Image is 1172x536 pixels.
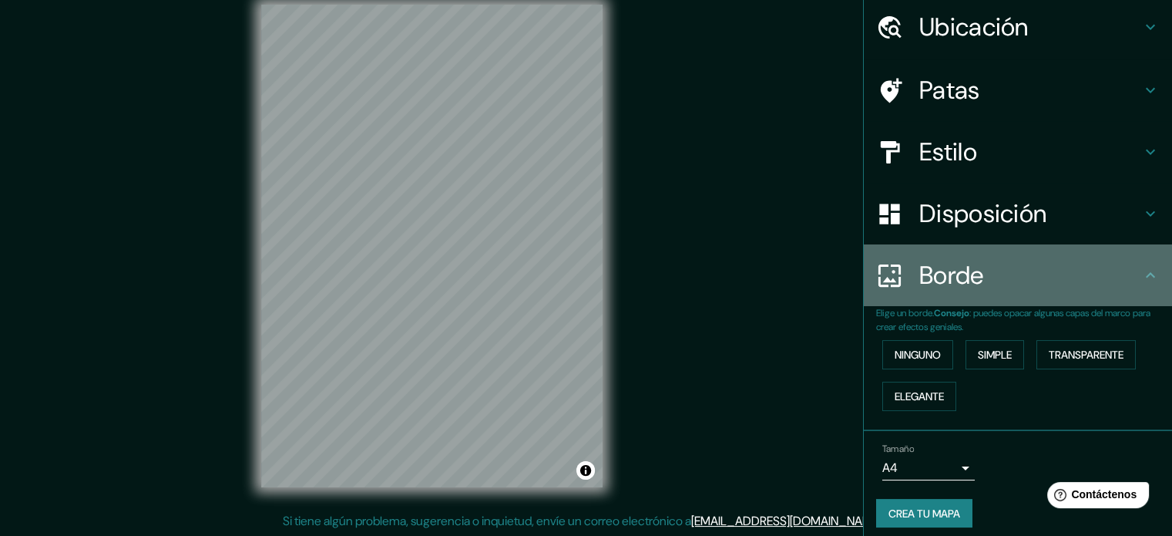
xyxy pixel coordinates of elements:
[888,507,960,521] font: Crea tu mapa
[1036,340,1136,369] button: Transparente
[864,121,1172,183] div: Estilo
[864,59,1172,121] div: Patas
[919,136,977,168] font: Estilo
[882,460,898,476] font: A4
[895,389,944,403] font: Elegante
[882,382,956,411] button: Elegante
[919,11,1029,43] font: Ubicación
[876,307,1150,333] font: : puedes opacar algunas capas del marco para crear efectos geniales.
[283,513,691,529] font: Si tiene algún problema, sugerencia o inquietud, envíe un correo electrónico a
[1049,348,1123,362] font: Transparente
[691,513,882,529] a: [EMAIL_ADDRESS][DOMAIN_NAME]
[934,307,969,319] font: Consejo
[864,244,1172,306] div: Borde
[978,348,1012,362] font: Simple
[882,340,953,369] button: Ninguno
[876,307,934,319] font: Elige un borde.
[576,461,595,480] button: Activar o desactivar atribución
[919,74,980,106] font: Patas
[965,340,1024,369] button: Simple
[876,499,972,528] button: Crea tu mapa
[882,443,914,455] font: Tamaño
[882,456,975,480] div: A4
[895,348,941,362] font: Ninguno
[919,259,984,292] font: Borde
[864,183,1172,244] div: Disposición
[261,5,603,487] canvas: Mapa
[919,197,1046,230] font: Disposición
[1035,476,1155,519] iframe: Lanzador de widgets de ayuda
